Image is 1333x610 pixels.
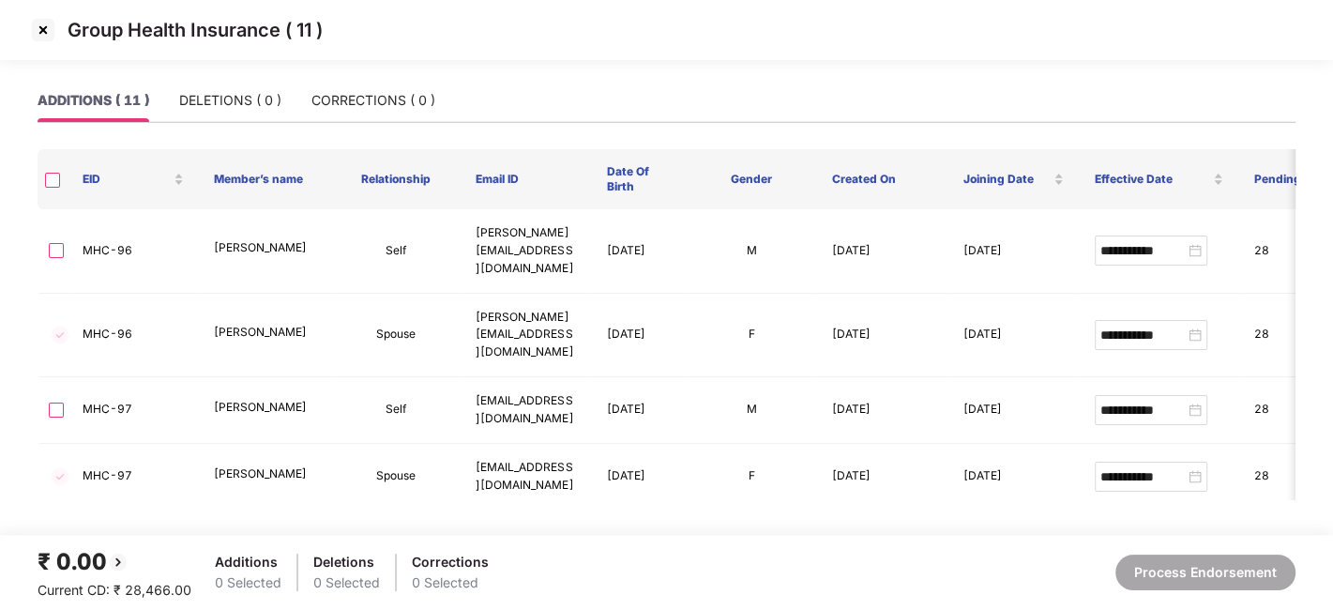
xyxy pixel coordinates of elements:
img: svg+xml;base64,PHN2ZyBpZD0iQ3Jvc3MtMzJ4MzIiIHhtbG5zPSJodHRwOi8vd3d3LnczLm9yZy8yMDAwL3N2ZyIgd2lkdG... [28,15,58,45]
td: [DATE] [948,444,1080,511]
button: Process Endorsement [1115,555,1295,590]
div: Deletions [313,552,380,572]
div: 0 Selected [313,572,380,593]
th: Date Of Birth [592,149,686,209]
span: EID [83,172,170,187]
td: [DATE] [592,377,686,444]
th: Gender [686,149,817,209]
p: [PERSON_NAME] [214,324,315,342]
img: svg+xml;base64,PHN2ZyBpZD0iVGljay0zMngzMiIgeG1sbnM9Imh0dHA6Ly93d3cudzMub3JnLzIwMDAvc3ZnIiB3aWR0aD... [49,465,71,488]
td: M [686,209,817,294]
td: [DATE] [592,444,686,511]
span: Joining Date [963,172,1051,187]
td: [EMAIL_ADDRESS][DOMAIN_NAME] [461,444,592,511]
th: Member’s name [199,149,330,209]
td: [DATE] [592,209,686,294]
td: [DATE] [817,209,948,294]
div: 0 Selected [215,572,281,593]
td: [DATE] [592,294,686,378]
td: F [686,444,817,511]
p: [PERSON_NAME] [214,239,315,257]
th: Joining Date [948,149,1080,209]
td: [DATE] [817,444,948,511]
td: [PERSON_NAME][EMAIL_ADDRESS][DOMAIN_NAME] [461,294,592,378]
td: [DATE] [948,377,1080,444]
p: Group Health Insurance ( 11 ) [68,19,323,41]
td: MHC-97 [68,377,199,444]
td: F [686,294,817,378]
td: [DATE] [948,209,1080,294]
td: Spouse [330,294,462,378]
td: [DATE] [817,377,948,444]
td: Self [330,209,462,294]
div: Additions [215,552,281,572]
div: ADDITIONS ( 11 ) [38,90,149,111]
td: [DATE] [948,294,1080,378]
div: ₹ 0.00 [38,544,191,580]
td: M [686,377,817,444]
p: [PERSON_NAME] [214,465,315,483]
span: Current CD: ₹ 28,466.00 [38,582,191,598]
td: MHC-97 [68,444,199,511]
td: Self [330,377,462,444]
td: [EMAIL_ADDRESS][DOMAIN_NAME] [461,377,592,444]
th: Effective Date [1079,149,1238,209]
span: Effective Date [1094,172,1209,187]
img: svg+xml;base64,PHN2ZyBpZD0iQmFjay0yMHgyMCIgeG1sbnM9Imh0dHA6Ly93d3cudzMub3JnLzIwMDAvc3ZnIiB3aWR0aD... [107,551,129,573]
div: DELETIONS ( 0 ) [179,90,281,111]
th: Email ID [461,149,592,209]
td: Spouse [330,444,462,511]
td: [PERSON_NAME][EMAIL_ADDRESS][DOMAIN_NAME] [461,209,592,294]
td: MHC-96 [68,209,199,294]
div: 0 Selected [412,572,489,593]
th: Created On [817,149,948,209]
div: Corrections [412,552,489,572]
div: CORRECTIONS ( 0 ) [311,90,435,111]
p: [PERSON_NAME] [214,399,315,417]
td: [DATE] [817,294,948,378]
th: EID [68,149,199,209]
td: MHC-96 [68,294,199,378]
img: svg+xml;base64,PHN2ZyBpZD0iVGljay0zMngzMiIgeG1sbnM9Imh0dHA6Ly93d3cudzMub3JnLzIwMDAvc3ZnIiB3aWR0aD... [49,324,71,346]
th: Relationship [330,149,462,209]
